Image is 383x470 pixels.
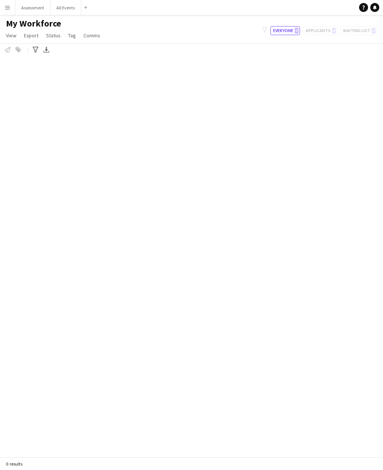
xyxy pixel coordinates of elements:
span: Status [46,32,61,39]
a: Comms [80,31,103,40]
app-action-btn: Export XLSX [42,45,51,54]
button: Everyone0 [270,26,300,35]
a: Status [43,31,64,40]
span: Tag [68,32,76,39]
button: All Events [50,0,81,15]
button: Assessment [15,0,50,15]
app-action-btn: Advanced filters [31,45,40,54]
span: My Workforce [6,18,61,29]
a: View [3,31,19,40]
a: Tag [65,31,79,40]
span: View [6,32,16,39]
span: Comms [83,32,100,39]
span: 0 [295,28,298,34]
a: Export [21,31,42,40]
span: Export [24,32,39,39]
